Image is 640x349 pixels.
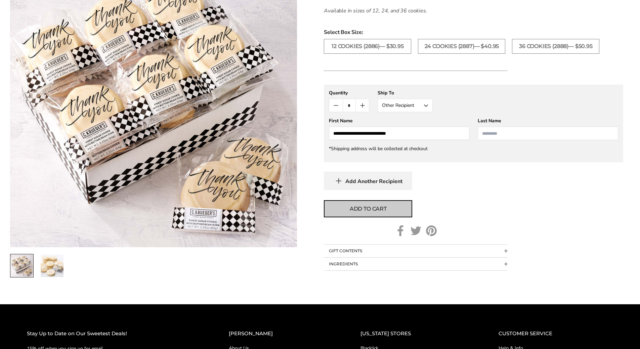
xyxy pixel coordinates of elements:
[329,145,618,152] div: *Shipping address will be collected at checkout
[324,200,412,217] button: Add to cart
[395,225,406,236] a: Facebook
[345,178,402,185] span: Add Another Recipient
[478,118,618,124] div: Last Name
[324,85,623,162] gfm-form: New recipient
[324,258,508,270] button: Collapsible block button
[10,254,33,277] img: Just the Cookies! Thank You Assortment
[378,99,433,112] button: Other Recipient
[40,254,64,277] a: 2 / 2
[512,39,599,54] label: 36 COOKIES (2888)— $50.95
[329,118,469,124] div: First Name
[499,330,613,338] h2: CUSTOMER SERVICE
[329,99,342,112] button: Count minus
[324,28,623,36] span: Select Box Size:
[329,127,469,140] input: First Name
[41,254,63,277] img: Just the Cookies! Thank You Assortment
[324,245,508,257] button: Collapsible block button
[329,90,369,96] div: Quantity
[5,323,70,344] iframe: Sign Up via Text for Offers
[356,99,369,112] button: Count plus
[10,254,34,277] a: 1 / 2
[324,7,427,14] em: Available in sizes of 12, 24, and 36 cookies.
[478,127,618,140] input: Last Name
[411,225,421,236] a: Twitter
[343,99,356,112] input: Quantity
[324,39,411,54] label: 12 COOKIES (2886)— $30.95
[324,172,412,190] button: Add Another Recipient
[27,330,202,338] h2: Stay Up to Date on Our Sweetest Deals!
[229,330,334,338] h2: [PERSON_NAME]
[350,205,387,213] span: Add to cart
[418,39,505,54] label: 24 COOKIES (2887)— $40.95
[360,330,472,338] h2: [US_STATE] STORES
[426,225,437,236] a: Pinterest
[378,90,433,96] div: Ship To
